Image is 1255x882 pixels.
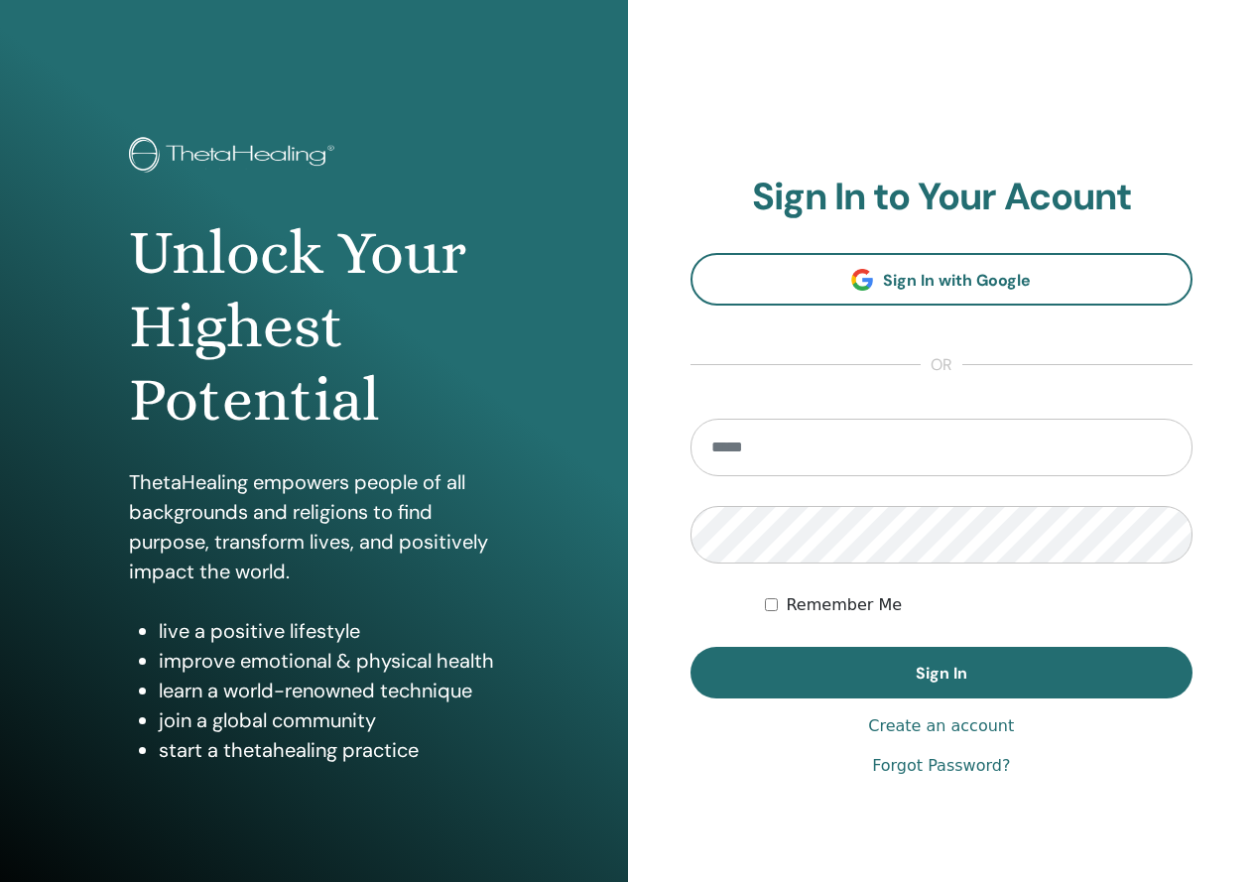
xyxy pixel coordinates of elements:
div: Keep me authenticated indefinitely or until I manually logout [765,593,1192,617]
span: Sign In with Google [883,270,1031,291]
li: start a thetahealing practice [159,735,498,765]
a: Forgot Password? [872,754,1010,778]
label: Remember Me [786,593,902,617]
a: Create an account [868,714,1014,738]
a: Sign In with Google [690,253,1193,306]
p: ThetaHealing empowers people of all backgrounds and religions to find purpose, transform lives, a... [129,467,498,586]
span: or [921,353,962,377]
span: Sign In [916,663,967,684]
li: live a positive lifestyle [159,616,498,646]
li: join a global community [159,705,498,735]
button: Sign In [690,647,1193,698]
h1: Unlock Your Highest Potential [129,216,498,438]
li: improve emotional & physical health [159,646,498,676]
h2: Sign In to Your Acount [690,175,1193,220]
li: learn a world-renowned technique [159,676,498,705]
